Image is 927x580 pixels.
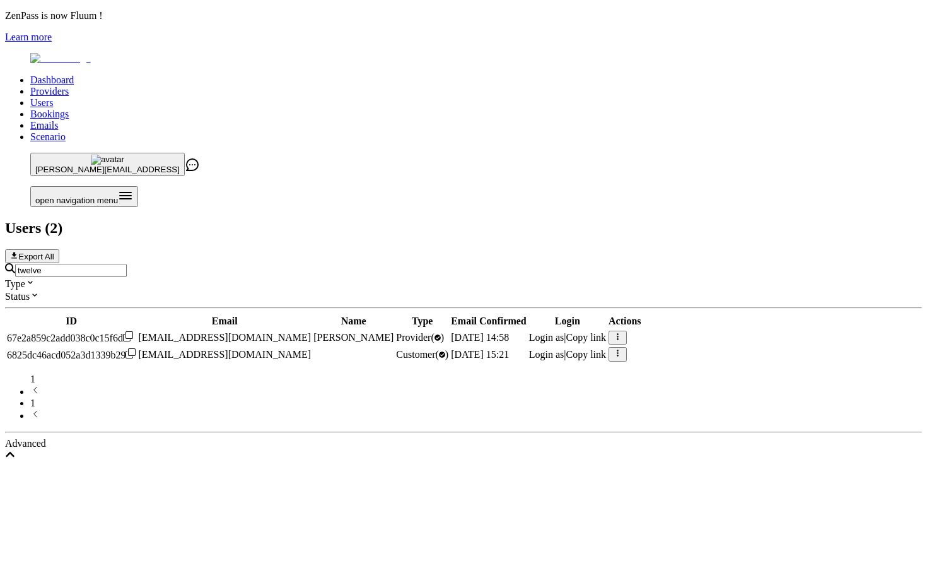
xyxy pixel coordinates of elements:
span: [EMAIL_ADDRESS][DOMAIN_NAME] [138,349,311,360]
p: ZenPass is now Fluum ! [5,10,922,21]
div: | [529,332,606,343]
a: Providers [30,86,69,97]
span: validated [396,349,448,360]
button: avatar[PERSON_NAME][EMAIL_ADDRESS] [30,153,185,176]
span: validated [396,332,444,343]
div: Status [5,290,922,302]
span: 1 [30,374,35,384]
th: Name [313,315,394,328]
div: Click to copy [7,331,136,344]
span: Login as [529,332,564,343]
th: Actions [608,315,642,328]
span: [PERSON_NAME][EMAIL_ADDRESS] [35,165,180,174]
li: previous page button [30,385,922,398]
th: Email [137,315,312,328]
th: Login [528,315,607,328]
span: open navigation menu [35,196,118,205]
h2: Users ( 2 ) [5,220,922,237]
a: Bookings [30,109,69,119]
a: Learn more [5,32,52,42]
span: [EMAIL_ADDRESS][DOMAIN_NAME] [138,332,311,343]
span: [DATE] 14:58 [451,332,509,343]
div: Type [5,277,922,290]
span: Advanced [5,438,46,449]
span: Login as [529,349,564,360]
div: | [529,349,606,360]
a: Scenario [30,131,66,142]
a: Dashboard [30,74,74,85]
input: Search by email [15,264,127,277]
button: Open menu [30,186,138,207]
span: [DATE] 15:21 [451,349,509,360]
th: ID [6,315,136,328]
div: Click to copy [7,348,136,361]
th: Email Confirmed [450,315,527,328]
a: Users [30,97,53,108]
img: avatar [91,155,124,165]
span: [PERSON_NAME] [313,332,394,343]
button: Export All [5,249,59,263]
nav: pagination navigation [5,374,922,422]
th: Type [395,315,449,328]
li: next page button [30,409,922,422]
img: Fluum Logo [30,53,91,64]
span: Copy link [566,332,606,343]
a: Emails [30,120,58,131]
span: Copy link [566,349,606,360]
li: pagination item 1 active [30,398,922,409]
